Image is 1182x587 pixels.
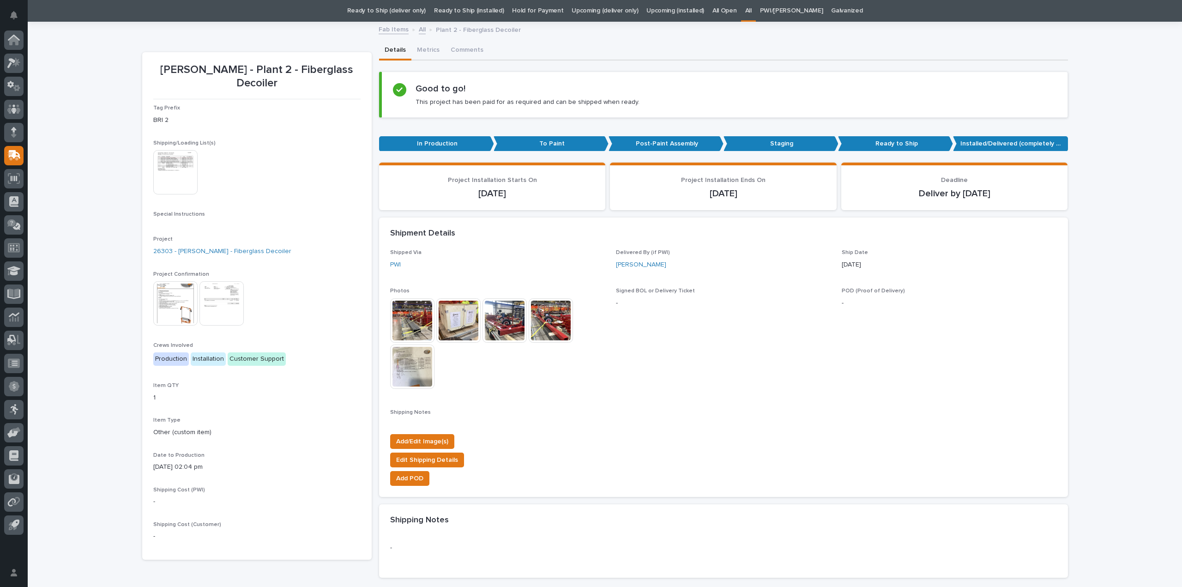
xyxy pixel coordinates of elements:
[153,393,361,403] p: 1
[396,436,448,447] span: Add/Edit Image(s)
[621,188,826,199] p: [DATE]
[390,250,422,255] span: Shipped Via
[153,140,216,146] span: Shipping/Loading List(s)
[390,434,454,449] button: Add/Edit Image(s)
[379,24,409,34] a: Fab Items
[390,188,595,199] p: [DATE]
[153,383,179,388] span: Item QTY
[153,115,361,125] p: BRI 2
[616,288,695,294] span: Signed BOL or Delivery Ticket
[153,272,209,277] span: Project Confirmation
[941,177,968,183] span: Deadline
[842,250,868,255] span: Ship Date
[411,41,445,61] button: Metrics
[609,136,724,151] p: Post-Paint Assembly
[228,352,286,366] div: Customer Support
[448,177,537,183] span: Project Installation Starts On
[616,298,831,308] p: -
[390,410,431,415] span: Shipping Notes
[153,247,291,256] a: 26303 - [PERSON_NAME] - Fiberglass Decoiler
[390,260,401,270] a: PWI
[396,473,423,484] span: Add POD
[494,136,609,151] p: To Paint
[153,462,361,472] p: [DATE] 02:04 pm
[153,487,205,493] span: Shipping Cost (PWI)
[191,352,226,366] div: Installation
[153,63,361,90] p: [PERSON_NAME] - Plant 2 - Fiberglass Decoiler
[4,6,24,25] button: Notifications
[396,454,458,466] span: Edit Shipping Details
[153,418,181,423] span: Item Type
[153,212,205,217] span: Special Instructions
[390,453,464,467] button: Edit Shipping Details
[436,24,521,34] p: Plant 2 - Fiberglass Decoiler
[153,532,361,541] p: -
[416,83,465,94] h2: Good to go!
[390,288,410,294] span: Photos
[681,177,766,183] span: Project Installation Ends On
[390,515,449,526] h2: Shipping Notes
[445,41,489,61] button: Comments
[390,471,429,486] button: Add POD
[616,260,666,270] a: [PERSON_NAME]
[416,98,639,106] p: This project has been paid for as required and can be shipped when ready.
[153,522,221,527] span: Shipping Cost (Customer)
[842,298,1056,308] p: -
[379,41,411,61] button: Details
[153,453,205,458] span: Date to Production
[842,260,1056,270] p: [DATE]
[390,229,455,239] h2: Shipment Details
[419,24,426,34] a: All
[842,288,905,294] span: POD (Proof of Delivery)
[153,343,193,348] span: Crews Involved
[616,250,670,255] span: Delivered By (if PWI)
[153,497,361,507] p: -
[379,136,494,151] p: In Production
[852,188,1057,199] p: Deliver by [DATE]
[953,136,1068,151] p: Installed/Delivered (completely done)
[153,428,361,437] p: Other (custom item)
[153,236,173,242] span: Project
[390,543,605,553] p: -
[724,136,838,151] p: Staging
[153,105,180,111] span: Tag Prefix
[838,136,953,151] p: Ready to Ship
[153,352,189,366] div: Production
[12,11,24,26] div: Notifications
